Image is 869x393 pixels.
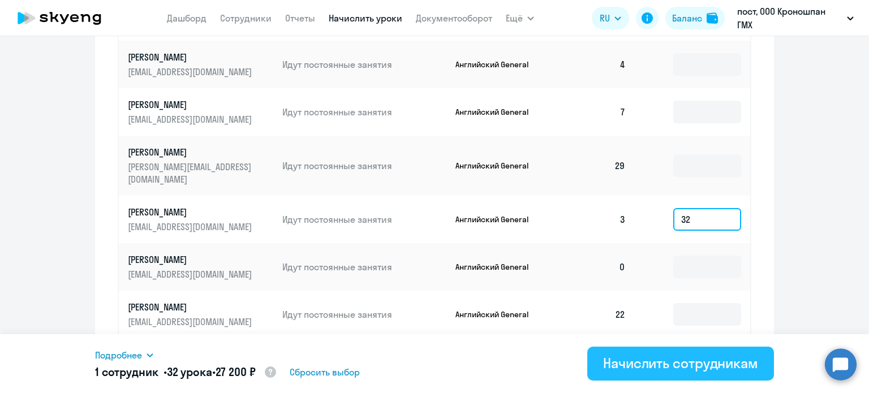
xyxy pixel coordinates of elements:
[282,213,446,226] p: Идут постоянные занятия
[128,206,255,218] p: [PERSON_NAME]
[556,136,635,196] td: 29
[455,161,540,171] p: Английский General
[556,196,635,243] td: 3
[600,11,610,25] span: RU
[128,113,255,126] p: [EMAIL_ADDRESS][DOMAIN_NAME]
[592,7,629,29] button: RU
[128,301,255,313] p: [PERSON_NAME]
[128,206,273,233] a: [PERSON_NAME][EMAIL_ADDRESS][DOMAIN_NAME]
[556,88,635,136] td: 7
[455,262,540,272] p: Английский General
[128,268,255,280] p: [EMAIL_ADDRESS][DOMAIN_NAME]
[128,51,273,78] a: [PERSON_NAME][EMAIL_ADDRESS][DOMAIN_NAME]
[707,12,718,24] img: balance
[455,107,540,117] p: Английский General
[285,12,315,24] a: Отчеты
[455,309,540,319] p: Английский General
[95,348,142,362] span: Подробнее
[282,261,446,273] p: Идут постоянные занятия
[556,41,635,88] td: 4
[282,106,446,118] p: Идут постоянные занятия
[455,214,540,224] p: Английский General
[220,12,272,24] a: Сотрудники
[128,221,255,233] p: [EMAIL_ADDRESS][DOMAIN_NAME]
[290,365,360,379] span: Сбросить выбор
[455,59,540,70] p: Английский General
[506,11,523,25] span: Ещё
[416,12,492,24] a: Документооборот
[128,98,273,126] a: [PERSON_NAME][EMAIL_ADDRESS][DOMAIN_NAME]
[128,51,255,63] p: [PERSON_NAME]
[167,365,212,379] span: 32 урока
[128,66,255,78] p: [EMAIL_ADDRESS][DOMAIN_NAME]
[732,5,859,32] button: пост, ООО Кроношпан ГМХ
[128,253,273,280] a: [PERSON_NAME][EMAIL_ADDRESS][DOMAIN_NAME]
[587,347,774,381] button: Начислить сотрудникам
[167,12,207,24] a: Дашборд
[128,146,255,158] p: [PERSON_NAME]
[282,58,446,71] p: Идут постоянные занятия
[737,5,842,32] p: пост, ООО Кроношпан ГМХ
[95,364,277,381] h5: 1 сотрудник • •
[556,243,635,291] td: 0
[329,12,402,24] a: Начислить уроки
[128,161,255,185] p: [PERSON_NAME][EMAIL_ADDRESS][DOMAIN_NAME]
[128,301,273,328] a: [PERSON_NAME][EMAIL_ADDRESS][DOMAIN_NAME]
[128,146,273,185] a: [PERSON_NAME][PERSON_NAME][EMAIL_ADDRESS][DOMAIN_NAME]
[216,365,256,379] span: 27 200 ₽
[128,98,255,111] p: [PERSON_NAME]
[506,7,534,29] button: Ещё
[282,159,446,172] p: Идут постоянные занятия
[672,11,702,25] div: Баланс
[128,316,255,328] p: [EMAIL_ADDRESS][DOMAIN_NAME]
[282,308,446,321] p: Идут постоянные занятия
[665,7,725,29] button: Балансbalance
[603,354,758,372] div: Начислить сотрудникам
[128,253,255,266] p: [PERSON_NAME]
[556,291,635,338] td: 22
